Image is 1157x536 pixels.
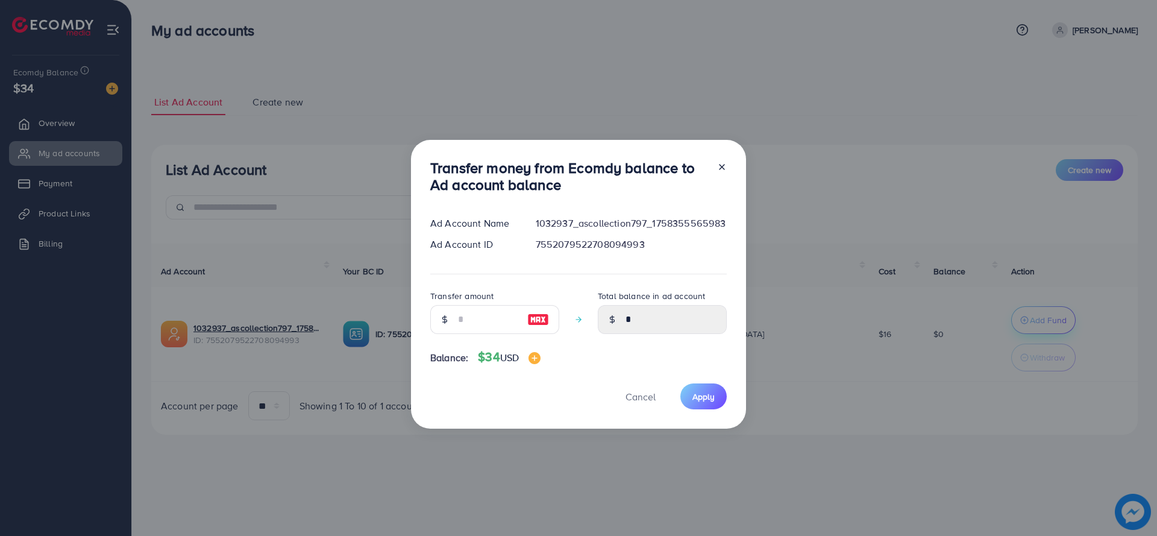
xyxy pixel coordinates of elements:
label: Transfer amount [430,290,494,302]
button: Apply [680,383,727,409]
img: image [528,352,541,364]
div: 7552079522708094993 [526,238,736,251]
div: Ad Account ID [421,238,526,251]
span: USD [500,351,519,364]
img: image [527,312,549,327]
h3: Transfer money from Ecomdy balance to Ad account balance [430,159,707,194]
span: Apply [692,391,715,403]
div: 1032937_ascollection797_1758355565983 [526,216,736,230]
label: Total balance in ad account [598,290,705,302]
h4: $34 [478,350,541,365]
span: Cancel [626,390,656,403]
button: Cancel [610,383,671,409]
span: Balance: [430,351,468,365]
div: Ad Account Name [421,216,526,230]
